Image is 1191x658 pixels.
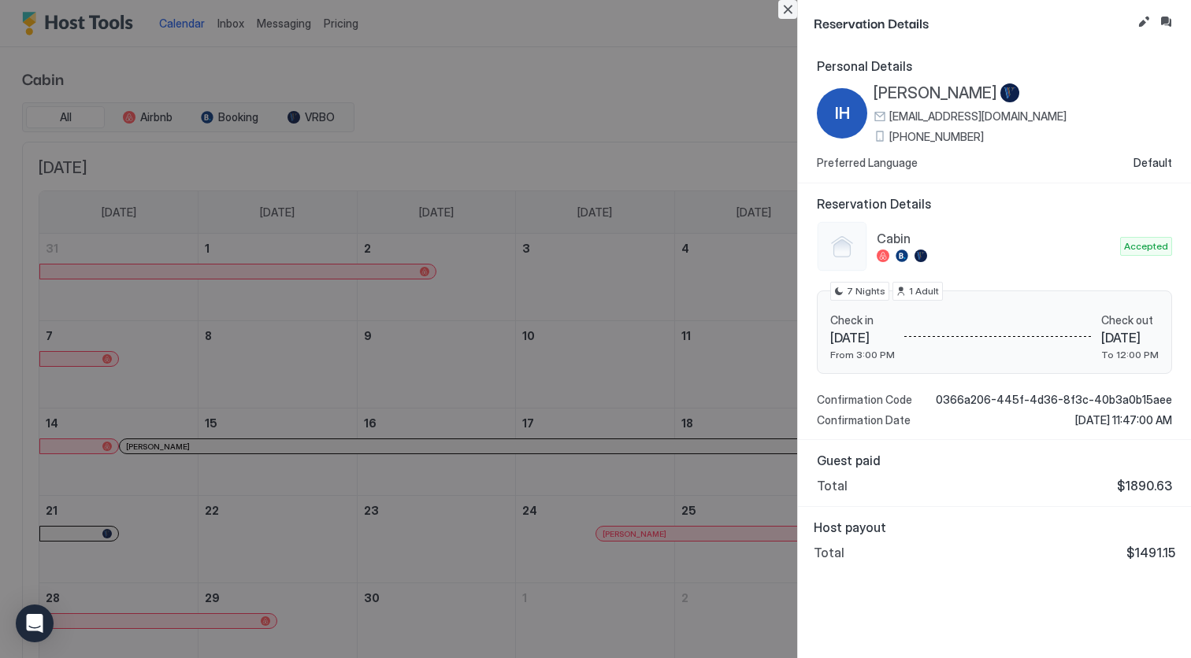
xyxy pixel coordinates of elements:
[817,413,911,427] span: Confirmation Date
[874,83,997,103] span: [PERSON_NAME]
[830,313,895,327] span: Check in
[817,478,848,494] span: Total
[817,58,1172,74] span: Personal Details
[936,393,1172,407] span: 0366a206-445f-4d36-8f3c-40b3a0b15aee
[817,196,1172,212] span: Reservation Details
[909,284,939,298] span: 1 Adult
[847,284,885,298] span: 7 Nights
[1117,478,1172,494] span: $1890.63
[1156,13,1175,31] button: Inbox
[814,13,1131,32] span: Reservation Details
[1101,330,1159,346] span: [DATE]
[835,102,850,125] span: IH
[1101,349,1159,360] span: To 12:00 PM
[817,393,912,407] span: Confirmation Code
[1101,313,1159,327] span: Check out
[16,604,54,642] div: Open Intercom Messenger
[1126,545,1175,560] span: $1491.15
[830,349,895,360] span: From 3:00 PM
[814,519,1175,535] span: Host payout
[817,156,918,170] span: Preferred Language
[889,130,984,144] span: [PHONE_NUMBER]
[817,453,1172,468] span: Guest paid
[877,231,1114,246] span: Cabin
[1134,13,1153,31] button: Edit reservation
[1133,156,1172,170] span: Default
[814,545,844,560] span: Total
[830,330,895,346] span: [DATE]
[1075,413,1172,427] span: [DATE] 11:47:00 AM
[889,109,1067,124] span: [EMAIL_ADDRESS][DOMAIN_NAME]
[1124,239,1168,253] span: Accepted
